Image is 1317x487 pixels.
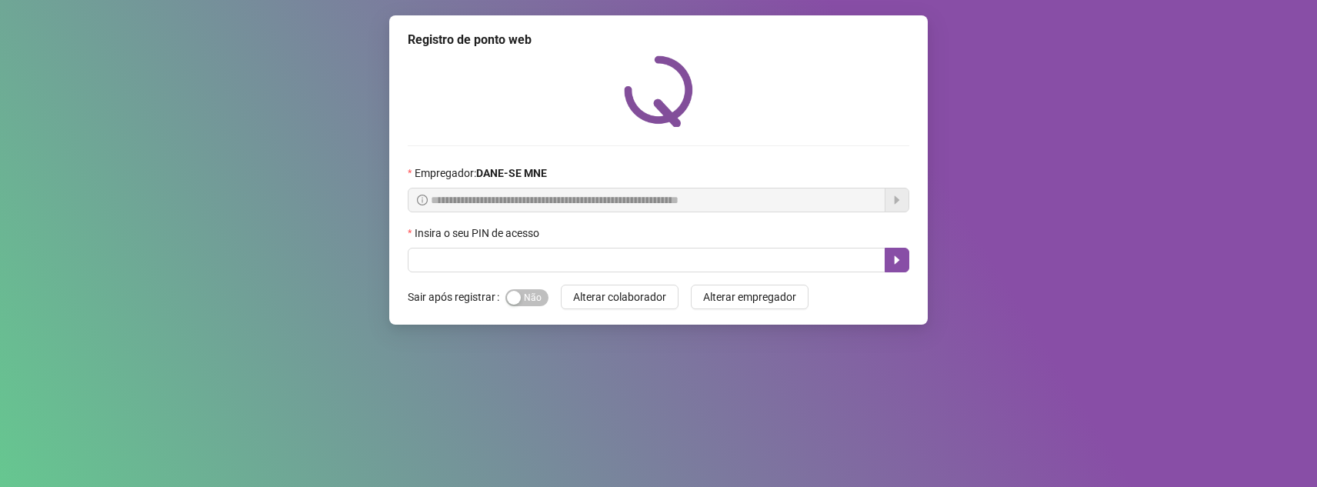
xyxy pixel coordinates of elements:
[417,195,428,205] span: info-circle
[573,289,666,305] span: Alterar colaborador
[408,31,909,49] div: Registro de ponto web
[476,167,547,179] strong: DANE-SE MNE
[624,55,693,127] img: QRPoint
[891,254,903,266] span: caret-right
[408,285,505,309] label: Sair após registrar
[408,225,549,242] label: Insira o seu PIN de acesso
[415,165,547,182] span: Empregador :
[703,289,796,305] span: Alterar empregador
[561,285,679,309] button: Alterar colaborador
[691,285,809,309] button: Alterar empregador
